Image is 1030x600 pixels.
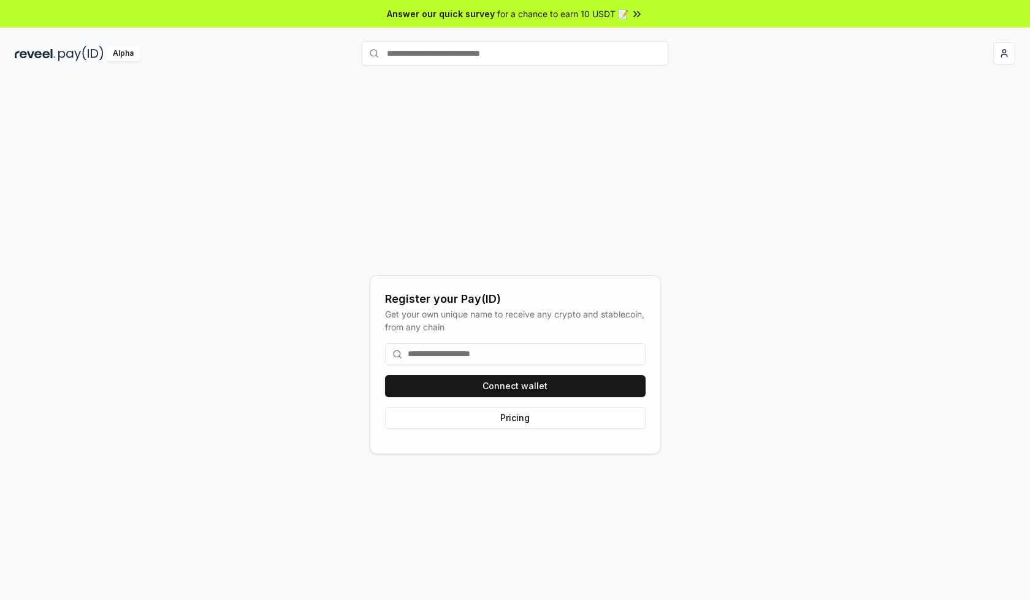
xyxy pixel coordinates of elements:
[385,407,646,429] button: Pricing
[58,46,104,61] img: pay_id
[497,7,628,20] span: for a chance to earn 10 USDT 📝
[385,375,646,397] button: Connect wallet
[106,46,140,61] div: Alpha
[387,7,495,20] span: Answer our quick survey
[385,308,646,333] div: Get your own unique name to receive any crypto and stablecoin, from any chain
[15,46,56,61] img: reveel_dark
[385,291,646,308] div: Register your Pay(ID)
